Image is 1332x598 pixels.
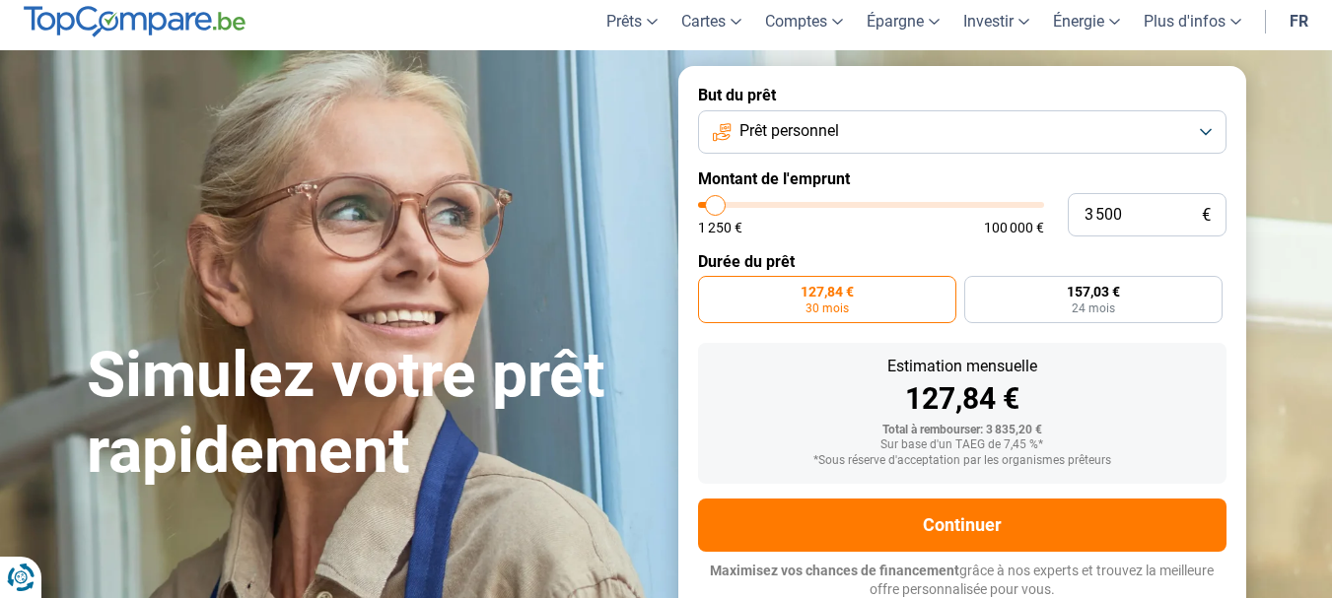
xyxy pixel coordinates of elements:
div: 127,84 € [714,384,1211,414]
span: 30 mois [806,302,849,314]
img: TopCompare [24,6,245,37]
span: € [1202,207,1211,224]
div: *Sous réserve d'acceptation par les organismes prêteurs [714,454,1211,468]
h1: Simulez votre prêt rapidement [87,338,655,490]
button: Prêt personnel [698,110,1227,154]
label: Durée du prêt [698,252,1227,271]
button: Continuer [698,498,1227,552]
span: Prêt personnel [739,120,839,142]
span: 127,84 € [801,285,854,299]
span: 1 250 € [698,221,742,234]
span: 100 000 € [984,221,1044,234]
label: Montant de l'emprunt [698,169,1227,188]
label: But du prêt [698,86,1227,104]
span: Maximisez vos chances de financement [710,563,959,578]
div: Sur base d'un TAEG de 7,45 %* [714,438,1211,452]
span: 24 mois [1072,302,1115,314]
span: 157,03 € [1067,285,1120,299]
div: Total à rembourser: 3 835,20 € [714,424,1211,437]
div: Estimation mensuelle [714,359,1211,374]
